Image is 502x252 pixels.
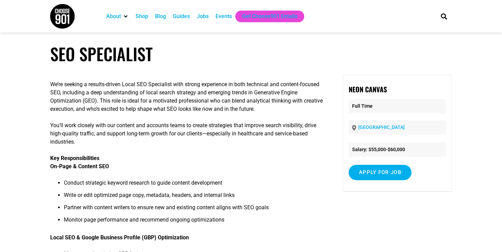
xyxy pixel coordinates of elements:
input: Apply for job [349,165,412,180]
h1: SEO Specialist [50,44,452,64]
strong: On-Page & Content SEO [50,163,109,170]
nav: Main nav [103,11,429,22]
a: About [106,12,121,21]
a: Get Choose901 Emails [242,12,297,21]
div: About [103,11,132,22]
a: Shop [136,12,148,21]
li: Conduct strategic keyword research to guide content development [64,179,323,191]
div: Search [438,11,450,22]
p: You’ll work closely with our content and accounts teams to create strategies that improve search ... [50,121,323,146]
strong: Neon Canvas [349,84,387,94]
p: Full Time [349,99,446,113]
a: Jobs [197,12,209,21]
li: Monitor page performance and recommend ongoing optimizations [64,216,323,228]
li: Write or edit optimized page copy, metadata, headers, and internal links [64,191,323,203]
p: We’re seeking a results-driven Local SEO Specialist with strong experience in both technical and ... [50,80,323,113]
a: [GEOGRAPHIC_DATA] [358,124,405,130]
li: Partner with content writers to ensure new and existing content aligns with SEO goals [64,203,323,216]
a: Guides [173,12,190,21]
a: Events [215,12,232,21]
li: Salary: $55,000-$60,000 [349,143,446,157]
strong: Key Responsibilities [50,155,99,161]
a: Blog [155,12,166,21]
strong: Local SEO & Google Business Profile (GBP) Optimization [50,234,189,241]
